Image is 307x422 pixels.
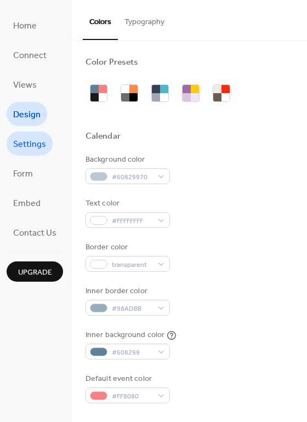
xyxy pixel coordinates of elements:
[7,220,63,244] a: Contact Us
[86,242,168,253] div: Border color
[13,225,56,242] span: Contact Us
[7,161,39,185] a: Form
[7,102,47,126] a: Design
[13,47,47,65] span: Connect
[7,191,47,215] a: Embed
[86,373,168,385] div: Default event color
[112,347,152,358] span: #608299
[86,198,168,209] div: Text color
[86,131,121,142] div: Calendar
[18,267,52,278] span: Upgrade
[112,259,152,271] span: transparent
[86,57,138,69] div: Color Presets
[112,303,152,315] span: #98ADBB
[13,136,46,153] span: Settings
[112,172,152,183] span: #60829970
[86,154,168,166] div: Background color
[13,166,33,183] span: Form
[112,391,152,402] span: #FF8080
[7,43,53,67] a: Connect
[86,286,168,297] div: Inner border color
[7,261,63,282] button: Upgrade
[13,77,37,94] span: Views
[112,215,152,227] span: #FFFFFFFF
[7,132,53,156] a: Settings
[7,72,43,96] a: Views
[7,13,43,37] a: Home
[13,106,41,124] span: Design
[13,195,41,213] span: Embed
[86,329,164,341] div: Inner background color
[13,18,37,35] span: Home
